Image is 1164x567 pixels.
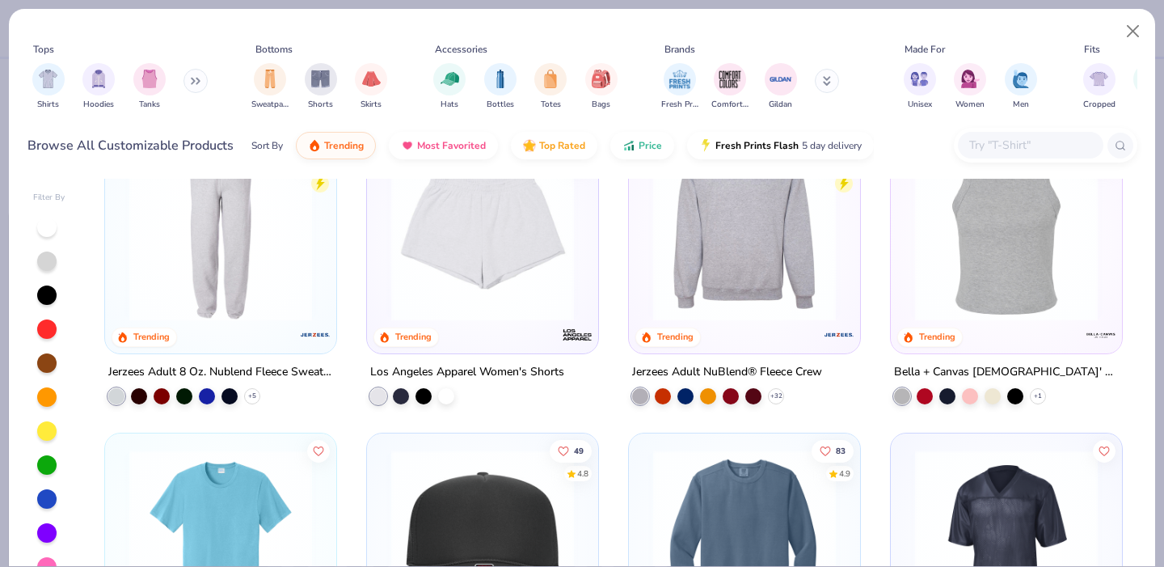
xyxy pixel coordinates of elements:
[769,99,792,111] span: Gildan
[121,138,320,321] img: 665f1cf0-24f0-4774-88c8-9b49303e6076
[812,439,854,462] button: Like
[585,63,618,111] div: filter for Bags
[308,139,321,152] img: trending.gif
[261,70,279,88] img: Sweatpants Image
[715,139,799,152] span: Fresh Prints Flash
[954,63,986,111] button: filter button
[968,136,1092,154] input: Try "T-Shirt"
[561,318,593,350] img: Los Angeles Apparel logo
[251,138,283,153] div: Sort By
[82,63,115,111] div: filter for Hoodies
[90,70,108,88] img: Hoodies Image
[839,468,850,480] div: 4.9
[1084,318,1116,350] img: Bella + Canvas logo
[610,132,674,159] button: Price
[711,63,749,111] div: filter for Comfort Colors
[661,63,698,111] div: filter for Fresh Prints
[894,362,1119,382] div: Bella + Canvas [DEMOGRAPHIC_DATA]' Micro Ribbed Racerback Tank
[843,138,1042,321] img: bfcb3af6-33ca-4fb1-878d-461b12552e5f
[1005,63,1037,111] button: filter button
[37,99,59,111] span: Shirts
[484,63,517,111] button: filter button
[355,63,387,111] button: filter button
[765,63,797,111] div: filter for Gildan
[523,139,536,152] img: TopRated.gif
[765,63,797,111] button: filter button
[487,99,514,111] span: Bottles
[542,70,559,88] img: Totes Image
[905,42,945,57] div: Made For
[133,63,166,111] div: filter for Tanks
[836,446,846,455] span: 83
[370,362,564,382] div: Los Angeles Apparel Women's Shorts
[1090,70,1108,88] img: Cropped Image
[251,63,289,111] div: filter for Sweatpants
[441,70,459,88] img: Hats Image
[305,63,337,111] div: filter for Shorts
[296,132,376,159] button: Trending
[299,318,331,350] img: Jerzees logo
[582,138,781,321] img: 65257300-10d7-4def-85e3-f46cbce78286
[248,391,256,400] span: + 5
[83,99,114,111] span: Hoodies
[534,63,567,111] button: filter button
[324,139,364,152] span: Trending
[32,63,65,111] button: filter button
[361,99,382,111] span: Skirts
[1013,99,1029,111] span: Men
[133,63,166,111] button: filter button
[108,362,333,382] div: Jerzees Adult 8 Oz. Nublend Fleece Sweatpants
[308,99,333,111] span: Shorts
[534,63,567,111] div: filter for Totes
[954,63,986,111] div: filter for Women
[308,439,331,462] button: Like
[435,42,487,57] div: Accessories
[592,70,609,88] img: Bags Image
[577,468,588,480] div: 4.8
[139,99,160,111] span: Tanks
[27,136,234,155] div: Browse All Customizable Products
[1084,42,1100,57] div: Fits
[1005,63,1037,111] div: filter for Men
[664,42,695,57] div: Brands
[1034,391,1042,400] span: + 1
[904,63,936,111] div: filter for Unisex
[961,70,980,88] img: Women Image
[550,439,592,462] button: Like
[1083,63,1115,111] button: filter button
[645,138,844,321] img: 6cea5deb-12ff-40e0-afe1-d9c864774007
[39,70,57,88] img: Shirts Image
[1083,63,1115,111] div: filter for Cropped
[311,70,330,88] img: Shorts Image
[904,63,936,111] button: filter button
[711,99,749,111] span: Comfort Colors
[82,63,115,111] button: filter button
[441,99,458,111] span: Hats
[305,63,337,111] button: filter button
[1093,439,1115,462] button: Like
[389,132,498,159] button: Most Favorited
[661,99,698,111] span: Fresh Prints
[251,63,289,111] button: filter button
[1012,70,1030,88] img: Men Image
[491,70,509,88] img: Bottles Image
[33,192,65,204] div: Filter By
[417,139,486,152] span: Most Favorited
[251,99,289,111] span: Sweatpants
[823,318,855,350] img: Jerzees logo
[687,132,874,159] button: Fresh Prints Flash5 day delivery
[632,362,822,382] div: Jerzees Adult NuBlend® Fleece Crew
[33,42,54,57] div: Tops
[1083,99,1115,111] span: Cropped
[955,99,985,111] span: Women
[769,67,793,91] img: Gildan Image
[592,99,610,111] span: Bags
[668,67,692,91] img: Fresh Prints Image
[770,391,782,400] span: + 32
[433,63,466,111] button: filter button
[661,63,698,111] button: filter button
[511,132,597,159] button: Top Rated
[910,70,929,88] img: Unisex Image
[141,70,158,88] img: Tanks Image
[802,137,862,155] span: 5 day delivery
